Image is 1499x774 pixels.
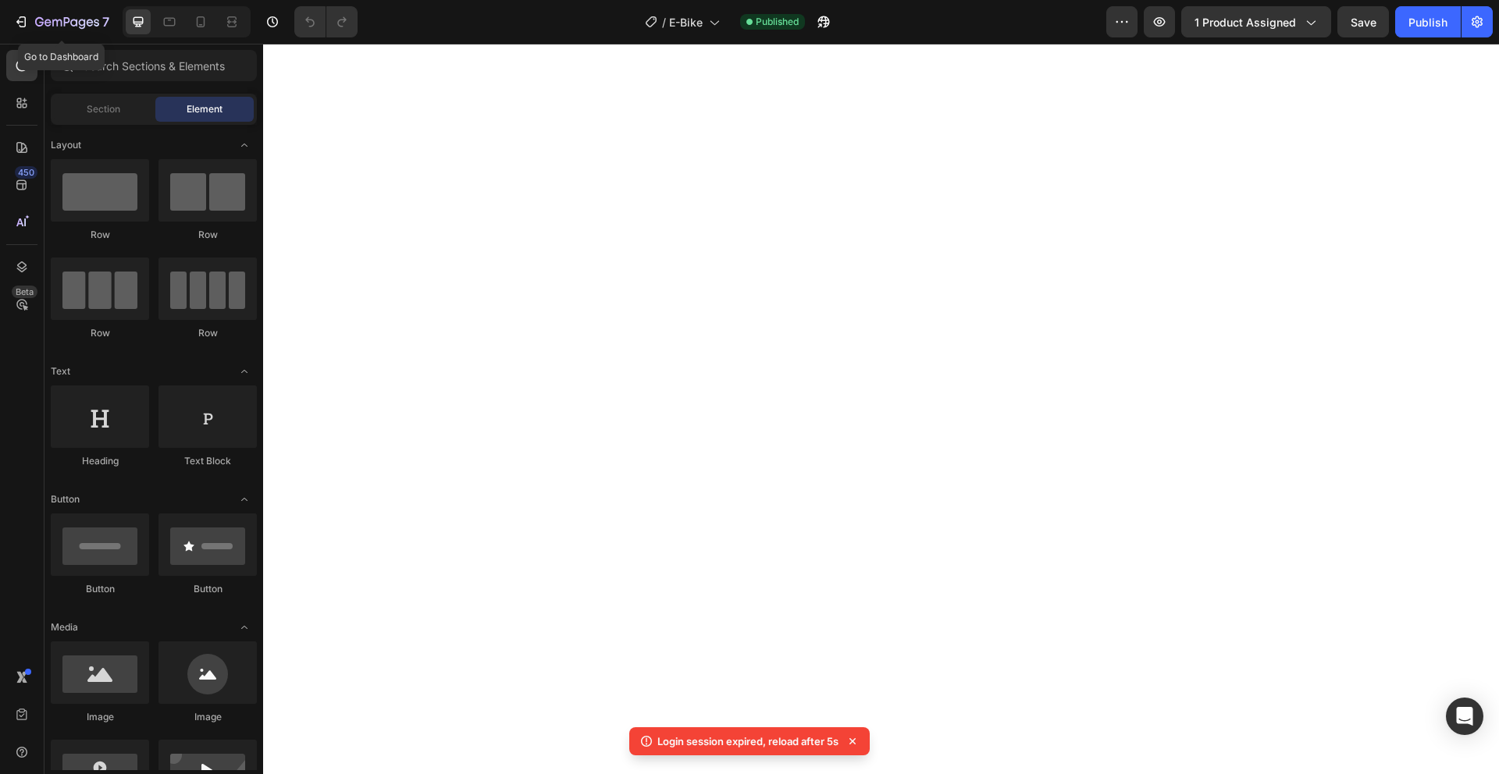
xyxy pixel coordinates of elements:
div: 450 [15,166,37,179]
span: Media [51,620,78,634]
div: Button [51,582,149,596]
button: Save [1337,6,1389,37]
span: Save [1351,16,1376,29]
span: Toggle open [232,615,257,640]
div: Row [158,228,257,242]
div: Beta [12,286,37,298]
span: Text [51,364,70,378]
span: 1 product assigned [1195,14,1296,30]
p: 7 [102,12,109,31]
span: Toggle open [232,133,257,158]
iframe: Design area [263,44,1499,774]
span: E-Bike [669,14,703,30]
div: Text Block [158,454,257,468]
input: Search Sections & Elements [51,50,257,81]
p: Login session expired, reload after 5s [657,733,839,749]
div: Image [158,710,257,724]
span: / [662,14,666,30]
span: Toggle open [232,487,257,512]
button: Publish [1395,6,1461,37]
button: 7 [6,6,116,37]
div: Undo/Redo [294,6,358,37]
span: Layout [51,138,81,152]
div: Open Intercom Messenger [1446,698,1483,735]
span: Section [87,102,120,116]
div: Publish [1408,14,1447,30]
div: Image [51,710,149,724]
button: 1 product assigned [1181,6,1331,37]
span: Toggle open [232,359,257,384]
span: Button [51,492,80,506]
div: Row [51,326,149,340]
div: Row [51,228,149,242]
span: Published [756,15,799,29]
div: Heading [51,454,149,468]
div: Row [158,326,257,340]
span: Element [187,102,223,116]
div: Button [158,582,257,596]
